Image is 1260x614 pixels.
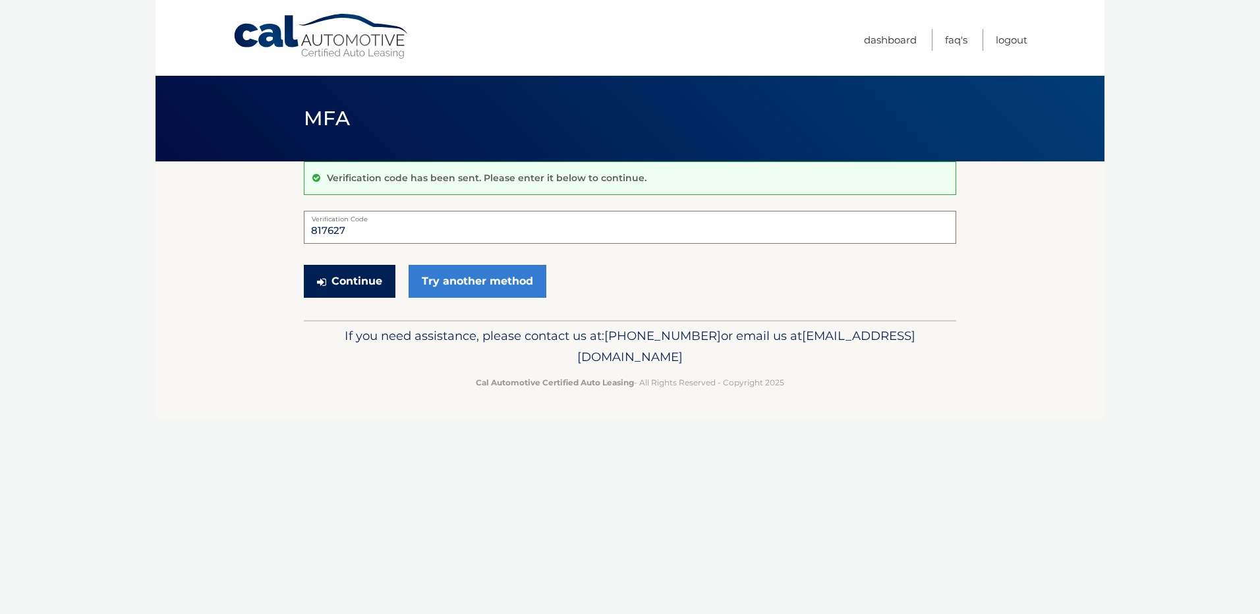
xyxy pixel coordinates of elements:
[304,211,956,244] input: Verification Code
[996,29,1027,51] a: Logout
[312,376,948,389] p: - All Rights Reserved - Copyright 2025
[312,325,948,368] p: If you need assistance, please contact us at: or email us at
[577,328,915,364] span: [EMAIL_ADDRESS][DOMAIN_NAME]
[304,211,956,221] label: Verification Code
[233,13,411,60] a: Cal Automotive
[304,265,395,298] button: Continue
[945,29,967,51] a: FAQ's
[604,328,721,343] span: [PHONE_NUMBER]
[409,265,546,298] a: Try another method
[304,106,350,130] span: MFA
[476,377,634,387] strong: Cal Automotive Certified Auto Leasing
[864,29,917,51] a: Dashboard
[327,172,646,184] p: Verification code has been sent. Please enter it below to continue.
